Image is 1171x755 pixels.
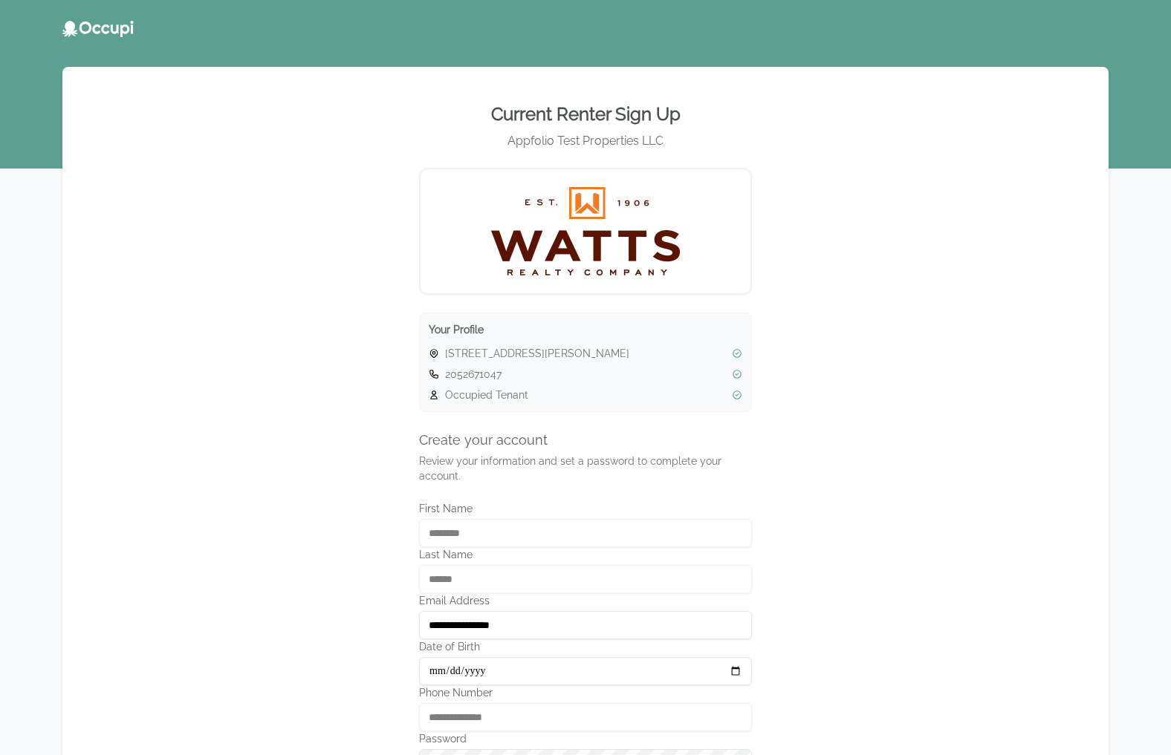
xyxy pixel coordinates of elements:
label: First Name [419,501,752,516]
label: Email Address [419,593,752,608]
img: Watts Realty [491,187,680,275]
span: [STREET_ADDRESS][PERSON_NAME] [445,346,726,361]
label: Password [419,731,752,746]
p: Review your information and set a password to complete your account. [419,454,752,483]
span: Occupied Tenant [445,388,726,402]
h2: Current Renter Sign Up [80,102,1091,126]
label: Last Name [419,547,752,562]
h4: Create your account [419,430,752,451]
label: Phone Number [419,685,752,700]
div: Appfolio Test Properties LLC [80,132,1091,150]
label: Date of Birth [419,639,752,654]
span: 2052671047 [445,367,726,382]
h3: Your Profile [429,322,742,337]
